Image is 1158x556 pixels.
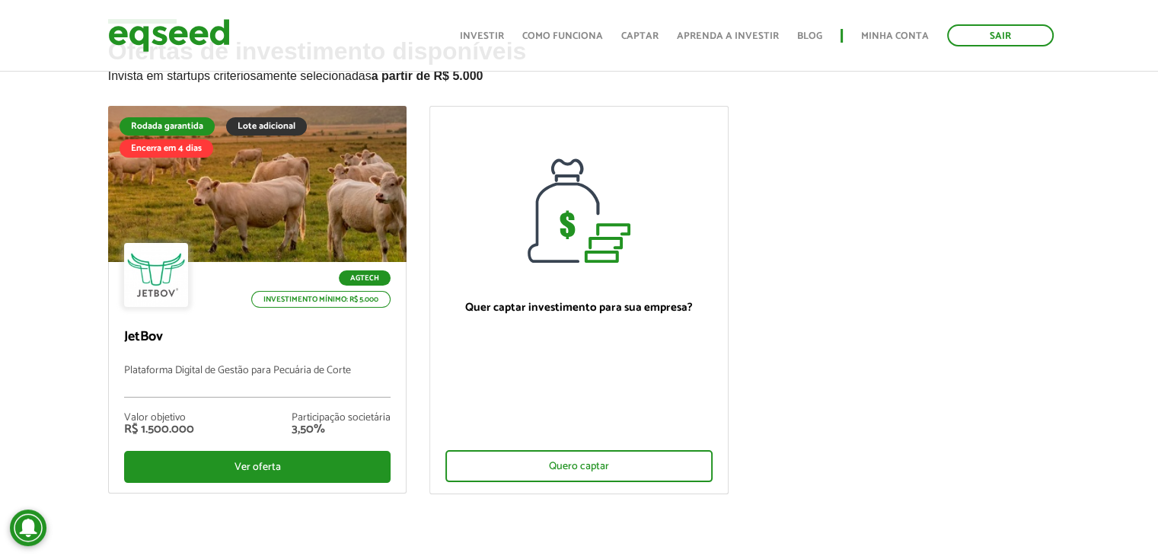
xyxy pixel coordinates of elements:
p: Investimento mínimo: R$ 5.000 [251,291,391,308]
a: Captar [621,31,659,41]
div: Valor objetivo [124,413,194,423]
div: 3,50% [292,423,391,436]
h2: Ofertas de investimento disponíveis [108,38,1051,106]
div: Rodada garantida [120,117,215,136]
p: Invista em startups criteriosamente selecionadas [108,65,1051,83]
div: Lote adicional [226,117,307,136]
div: Quero captar [445,450,713,482]
a: Blog [797,31,822,41]
a: Investir [460,31,504,41]
div: Participação societária [292,413,391,423]
div: Encerra em 4 dias [120,139,213,158]
p: Quer captar investimento para sua empresa? [445,301,713,315]
a: Rodada garantida Lote adicional Encerra em 4 dias Agtech Investimento mínimo: R$ 5.000 JetBov Pla... [108,106,407,494]
strong: a partir de R$ 5.000 [372,69,483,82]
a: Quer captar investimento para sua empresa? Quero captar [429,106,729,494]
a: Como funciona [522,31,603,41]
p: JetBov [124,329,391,346]
p: Agtech [339,270,391,286]
p: Plataforma Digital de Gestão para Pecuária de Corte [124,365,391,398]
a: Sair [947,24,1054,46]
div: R$ 1.500.000 [124,423,194,436]
div: Ver oferta [124,451,391,483]
img: EqSeed [108,15,230,56]
a: Aprenda a investir [677,31,779,41]
a: Minha conta [861,31,929,41]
